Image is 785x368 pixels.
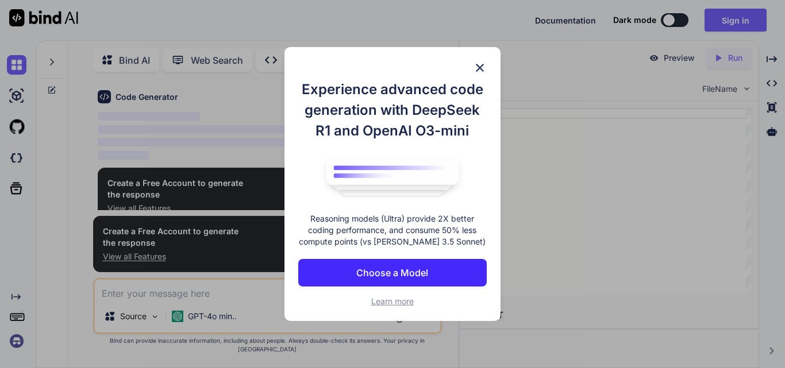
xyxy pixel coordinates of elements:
[318,153,467,202] img: bind logo
[298,213,487,247] p: Reasoning models (Ultra) provide 2X better coding performance, and consume 50% less compute point...
[298,79,487,141] h1: Experience advanced code generation with DeepSeek R1 and OpenAI O3-mini
[371,296,414,306] span: Learn more
[356,266,428,280] p: Choose a Model
[473,61,487,75] img: close
[298,259,487,286] button: Choose a Model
